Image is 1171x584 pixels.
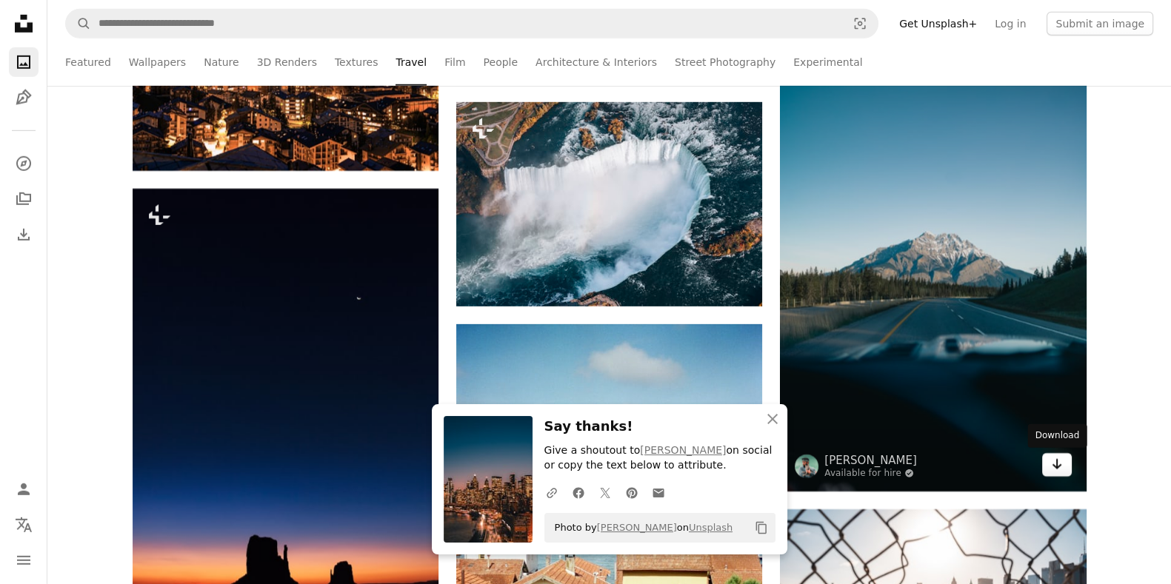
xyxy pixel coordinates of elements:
a: Share on Facebook [565,477,592,507]
a: Nature [204,38,238,86]
a: Available for hire [824,468,917,480]
a: Road towards a mountain under a clear sky. [780,255,1086,268]
a: Street Photography [675,38,775,86]
a: Home — Unsplash [9,9,39,41]
a: Log in [986,12,1035,36]
a: Featured [65,38,111,86]
form: Find visuals sitewide [65,9,878,38]
a: Share on Pinterest [618,477,645,507]
a: 3D Renders [257,38,317,86]
a: People [484,38,518,86]
span: Photo by on [547,516,733,540]
button: Menu [9,546,39,575]
a: Houses with red roofs overlooking a calm sea. [456,548,762,561]
button: Submit an image [1047,12,1153,36]
a: Illustrations [9,83,39,113]
a: [PERSON_NAME] [824,453,917,468]
a: Collections [9,184,39,214]
a: Textures [335,38,378,86]
a: Film [444,38,465,86]
a: Log in / Sign up [9,474,39,504]
a: Architecture & Interiors [536,38,657,86]
a: the moon is setting over the desert with a rock formation in the foreground [133,411,438,424]
h3: Say thanks! [544,416,775,437]
a: Share on Twitter [592,477,618,507]
img: Go to Ali Kazal's profile [795,454,818,478]
button: Language [9,510,39,540]
button: Copy to clipboard [749,515,774,540]
a: Niagara Falls [456,197,762,210]
a: Photos [9,47,39,77]
p: Give a shoutout to on social or copy the text below to attribute. [544,443,775,473]
a: Share over email [645,477,672,507]
a: [PERSON_NAME] [640,444,726,456]
a: Download History [9,220,39,249]
img: Road towards a mountain under a clear sky. [780,33,1086,491]
button: Search Unsplash [66,10,91,38]
a: Wallpapers [129,38,186,86]
a: Unsplash [689,522,733,533]
a: Experimental [793,38,862,86]
a: Explore [9,149,39,178]
a: [PERSON_NAME] [597,522,677,533]
a: Get Unsplash+ [890,12,986,36]
div: Download [1028,424,1087,448]
a: Download [1042,453,1072,477]
button: Visual search [842,10,878,38]
img: Niagara Falls [456,102,762,306]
